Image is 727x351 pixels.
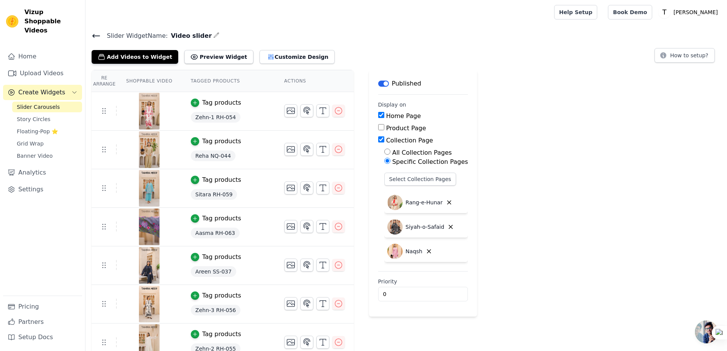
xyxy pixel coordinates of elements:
[608,5,652,19] a: Book Demo
[17,152,53,160] span: Banner Video
[191,112,240,123] span: Zehn-1 RH-054
[378,278,468,285] label: Priority
[671,5,721,19] p: [PERSON_NAME]
[184,50,253,64] button: Preview Widget
[3,66,82,81] a: Upload Videos
[6,15,18,27] img: Vizup
[392,158,468,165] label: Specific Collection Pages
[662,8,666,16] text: T
[139,131,160,168] img: vizup-images-2270.png
[139,247,160,284] img: vizup-images-6693.png
[191,137,241,146] button: Tag products
[139,170,160,207] img: vizup-images-1f9a.png
[12,138,82,149] a: Grid Wrap
[654,53,715,61] a: How to setup?
[3,165,82,180] a: Analytics
[3,330,82,345] a: Setup Docs
[284,104,297,117] button: Change Thumbnail
[117,70,181,92] th: Shoppable Video
[12,126,82,137] a: Floating-Pop ⭐
[284,220,297,233] button: Change Thumbnail
[392,149,452,156] label: All Collection Pages
[284,336,297,349] button: Change Thumbnail
[378,101,406,108] legend: Display on
[139,209,160,245] img: vizup-images-be59.png
[139,93,160,129] img: vizup-images-70e6.png
[443,196,456,209] button: Delete collection
[191,228,240,238] span: Aasma RH-063
[386,137,433,144] label: Collection Page
[387,195,403,210] img: Rang-e-Hunar
[101,31,168,40] span: Slider Widget Name:
[658,5,721,19] button: T [PERSON_NAME]
[202,252,241,262] div: Tag products
[406,199,443,206] p: Rang-e-Hunar
[17,103,60,111] span: Slider Carousels
[387,244,403,259] img: Naqsh
[202,291,241,300] div: Tag products
[191,175,241,184] button: Tag products
[191,252,241,262] button: Tag products
[17,140,44,147] span: Grid Wrap
[191,150,235,161] span: Reha NQ-044
[202,214,241,223] div: Tag products
[92,50,178,64] button: Add Videos to Widget
[284,181,297,194] button: Change Thumbnail
[3,49,82,64] a: Home
[17,115,50,123] span: Story Circles
[12,102,82,112] a: Slider Carousels
[444,220,457,233] button: Delete collection
[17,128,58,135] span: Floating-Pop ⭐
[24,8,79,35] span: Vizup Shoppable Videos
[3,85,82,100] button: Create Widgets
[168,31,212,40] span: Video slider
[3,182,82,197] a: Settings
[422,245,435,258] button: Delete collection
[284,259,297,272] button: Change Thumbnail
[202,137,241,146] div: Tag products
[695,320,718,343] div: Open chat
[191,266,236,277] span: Areen SS-037
[12,114,82,125] a: Story Circles
[387,219,403,235] img: Siyah-o-Safaid
[191,305,240,315] span: Zehn-3 RH-056
[139,286,160,322] img: vizup-images-7d6c.png
[386,125,426,132] label: Product Page
[213,31,219,41] div: Edit Name
[3,299,82,314] a: Pricing
[284,143,297,156] button: Change Thumbnail
[18,88,65,97] span: Create Widgets
[554,5,597,19] a: Help Setup
[191,291,241,300] button: Tag products
[92,70,117,92] th: Re Arrange
[3,314,82,330] a: Partners
[202,175,241,184] div: Tag products
[191,330,241,339] button: Tag products
[191,189,237,200] span: Sitara RH-059
[284,297,297,310] button: Change Thumbnail
[191,214,241,223] button: Tag products
[202,98,241,107] div: Tag products
[384,173,456,186] button: Select Collection Pages
[182,70,275,92] th: Tagged Products
[406,247,422,255] p: Naqsh
[406,223,444,231] p: Siyah-o-Safaid
[275,70,354,92] th: Actions
[654,48,715,63] button: How to setup?
[12,150,82,161] a: Banner Video
[191,98,241,107] button: Tag products
[202,330,241,339] div: Tag products
[392,79,421,88] p: Published
[386,112,421,120] label: Home Page
[260,50,335,64] button: Customize Design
